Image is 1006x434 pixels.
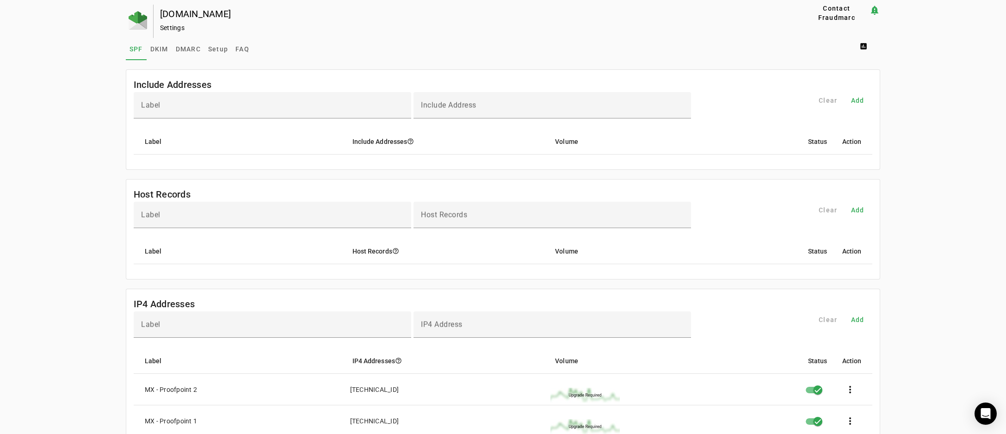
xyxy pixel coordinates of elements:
mat-card-title: IP4 Addresses [134,297,195,311]
mat-label: Label [141,320,160,329]
fm-list-table: Include Addresses [126,69,880,170]
mat-label: Label [141,101,160,110]
mat-card-title: Include Addresses [134,77,211,92]
i: help_outline [395,357,402,364]
a: FAQ [232,38,253,60]
mat-header-cell: IP4 Addresses [345,348,548,374]
a: DMARC [172,38,204,60]
button: Contact Fraudmarc [804,5,869,21]
span: DMARC [176,46,201,52]
mat-header-cell: Host Records [345,238,548,264]
button: Add [843,311,872,328]
mat-header-cell: Action [835,238,873,264]
div: MX - Proofpoint 1 [145,416,197,426]
div: Open Intercom Messenger [975,403,997,425]
div: [TECHNICAL_ID] [350,416,399,426]
img: Fraudmarc Logo [129,11,147,30]
mat-header-cell: Include Addresses [345,129,548,155]
mat-header-cell: Label [134,238,345,264]
mat-header-cell: Volume [548,348,801,374]
button: Add [843,202,872,218]
span: Add [851,96,864,105]
span: Setup [208,46,228,52]
mat-header-cell: Label [134,129,345,155]
span: SPF [130,46,143,52]
mat-label: Host Records [421,211,467,219]
mat-card-title: Host Records [134,187,191,202]
span: Add [851,315,864,324]
mat-header-cell: Action [835,129,873,155]
a: SPF [126,38,147,60]
span: Add [851,205,864,215]
div: Settings [160,23,774,32]
mat-label: Label [141,211,160,219]
mat-header-cell: Action [835,348,873,374]
mat-header-cell: Status [801,238,835,264]
button: Add [843,92,872,109]
span: Contact Fraudmarc [808,4,865,22]
i: help_outline [407,138,414,145]
mat-label: IP4 Address [421,320,463,329]
mat-icon: notification_important [869,5,880,16]
div: [TECHNICAL_ID] [350,385,399,394]
span: DKIM [150,46,168,52]
a: Setup [204,38,232,60]
a: DKIM [147,38,172,60]
mat-header-cell: Volume [548,129,801,155]
mat-header-cell: Volume [548,238,801,264]
span: FAQ [235,46,249,52]
mat-label: Include Address [421,101,476,110]
img: upgrade_sparkline.jpg [550,419,620,434]
img: upgrade_sparkline.jpg [550,388,620,403]
mat-header-cell: Label [134,348,345,374]
i: help_outline [392,248,399,254]
mat-header-cell: Status [801,348,835,374]
div: MX - Proofpoint 2 [145,385,197,394]
div: [DOMAIN_NAME] [160,9,774,19]
mat-header-cell: Status [801,129,835,155]
fm-list-table: Host Records [126,179,880,279]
